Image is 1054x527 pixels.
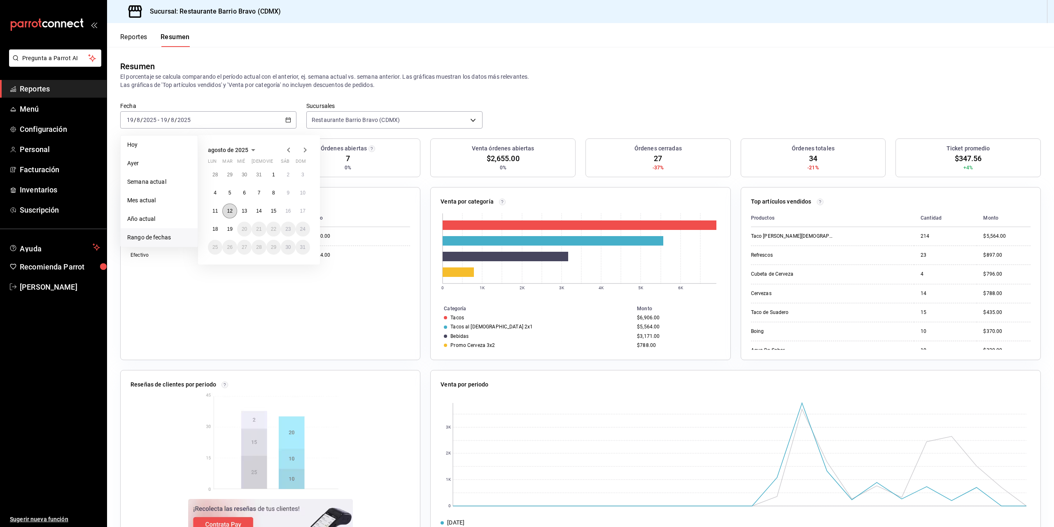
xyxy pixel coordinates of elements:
button: 22 de agosto de 2025 [266,222,281,237]
button: Resumen [161,33,190,47]
abbr: 29 de agosto de 2025 [271,244,276,250]
button: agosto de 2025 [208,145,258,155]
span: -37% [653,164,664,171]
span: Año actual [127,215,191,223]
span: 27 [654,153,662,164]
span: / [168,117,170,123]
span: / [175,117,177,123]
input: -- [126,117,134,123]
span: agosto de 2025 [208,147,248,153]
abbr: 19 de agosto de 2025 [227,226,232,232]
abbr: 11 de agosto de 2025 [212,208,218,214]
th: Productos [751,209,914,227]
div: [DATE] [447,518,464,527]
button: 15 de agosto de 2025 [266,204,281,218]
button: 4 de agosto de 2025 [208,185,222,200]
p: Reseñas de clientes por periodo [131,380,216,389]
span: Configuración [20,124,100,135]
button: 28 de agosto de 2025 [252,240,266,255]
div: Tacos al [DEMOGRAPHIC_DATA] 2x1 [450,324,533,330]
span: +4% [963,164,973,171]
abbr: 30 de julio de 2025 [242,172,247,178]
div: Taco [PERSON_NAME][DEMOGRAPHIC_DATA] [751,233,833,240]
button: 20 de agosto de 2025 [237,222,252,237]
span: 34 [809,153,817,164]
th: Monto [634,304,730,313]
div: Taco de Suadero [751,309,833,316]
div: 23 [921,252,970,259]
button: 1 de agosto de 2025 [266,167,281,182]
abbr: 2 de agosto de 2025 [287,172,289,178]
span: 7 [346,153,350,164]
abbr: 27 de agosto de 2025 [242,244,247,250]
span: $2,655.00 [487,153,520,164]
p: Top artículos vendidos [751,197,811,206]
button: Pregunta a Parrot AI [9,49,101,67]
input: -- [160,117,168,123]
p: Venta por periodo [441,380,488,389]
abbr: 17 de agosto de 2025 [300,208,305,214]
div: Resumen [120,60,155,73]
abbr: 6 de agosto de 2025 [243,190,246,196]
div: $435.00 [983,309,1031,316]
input: ---- [177,117,191,123]
div: 214 [921,233,970,240]
button: 14 de agosto de 2025 [252,204,266,218]
span: Rango de fechas [127,233,191,242]
span: Ayuda [20,242,89,252]
abbr: 23 de agosto de 2025 [285,226,291,232]
span: / [134,117,136,123]
span: Inventarios [20,184,100,195]
text: 4K [599,286,604,290]
button: 24 de agosto de 2025 [296,222,310,237]
button: 13 de agosto de 2025 [237,204,252,218]
p: El porcentaje se calcula comparando el período actual con el anterior, ej. semana actual vs. sema... [120,73,1041,89]
span: Semana actual [127,178,191,186]
h3: Órdenes abiertas [321,144,367,153]
text: 2K [520,286,525,290]
div: Bebidas [450,333,469,339]
abbr: martes [222,159,232,167]
button: 5 de agosto de 2025 [222,185,237,200]
span: Restaurante Barrio Bravo (CDMX) [312,116,400,124]
abbr: 14 de agosto de 2025 [256,208,261,214]
span: Facturación [20,164,100,175]
abbr: 4 de agosto de 2025 [214,190,217,196]
button: 29 de agosto de 2025 [266,240,281,255]
span: $347.56 [955,153,982,164]
div: $788.00 [637,342,717,348]
span: Menú [20,103,100,115]
div: $788.00 [983,290,1031,297]
div: $320.00 [983,347,1031,354]
abbr: 10 de agosto de 2025 [300,190,305,196]
abbr: 28 de julio de 2025 [212,172,218,178]
abbr: 9 de agosto de 2025 [287,190,289,196]
abbr: 5 de agosto de 2025 [229,190,231,196]
abbr: 31 de julio de 2025 [256,172,261,178]
span: / [140,117,143,123]
span: Sugerir nueva función [10,515,100,524]
abbr: miércoles [237,159,245,167]
button: 30 de agosto de 2025 [281,240,295,255]
abbr: 21 de agosto de 2025 [256,226,261,232]
text: 3K [446,425,451,430]
div: 14 [921,290,970,297]
div: Cubeta de Cerveza [751,271,833,278]
div: navigation tabs [120,33,190,47]
button: 26 de agosto de 2025 [222,240,237,255]
h3: Órdenes cerradas [634,144,682,153]
abbr: 1 de agosto de 2025 [272,172,275,178]
div: $3,171.00 [637,333,717,339]
abbr: 28 de agosto de 2025 [256,244,261,250]
button: 16 de agosto de 2025 [281,204,295,218]
button: 31 de agosto de 2025 [296,240,310,255]
button: 11 de agosto de 2025 [208,204,222,218]
button: 18 de agosto de 2025 [208,222,222,237]
a: Pregunta a Parrot AI [6,60,101,68]
input: ---- [143,117,157,123]
button: 23 de agosto de 2025 [281,222,295,237]
span: 0% [500,164,506,171]
div: $897.00 [983,252,1031,259]
text: 2K [446,451,451,456]
abbr: lunes [208,159,217,167]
